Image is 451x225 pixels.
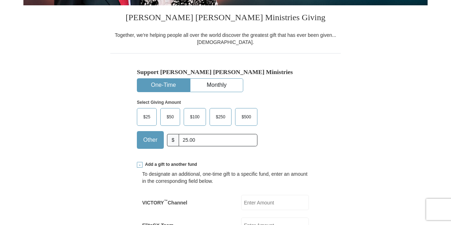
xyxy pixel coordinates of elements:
[140,112,154,122] span: $25
[140,135,161,145] span: Other
[212,112,229,122] span: $250
[143,162,197,168] span: Add a gift to another fund
[167,134,179,146] span: $
[142,199,187,206] label: VICTORY Channel
[137,79,190,92] button: One-Time
[190,79,243,92] button: Monthly
[241,195,309,210] input: Enter Amount
[110,5,341,32] h3: [PERSON_NAME] [PERSON_NAME] Ministries Giving
[137,100,181,105] strong: Select Giving Amount
[137,68,314,76] h5: Support [PERSON_NAME] [PERSON_NAME] Ministries
[164,199,168,203] sup: ™
[179,134,257,146] input: Other Amount
[186,112,203,122] span: $100
[238,112,255,122] span: $500
[110,32,341,46] div: Together, we're helping people all over the world discover the greatest gift that has ever been g...
[163,112,177,122] span: $50
[142,170,309,185] div: To designate an additional, one-time gift to a specific fund, enter an amount in the correspondin...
